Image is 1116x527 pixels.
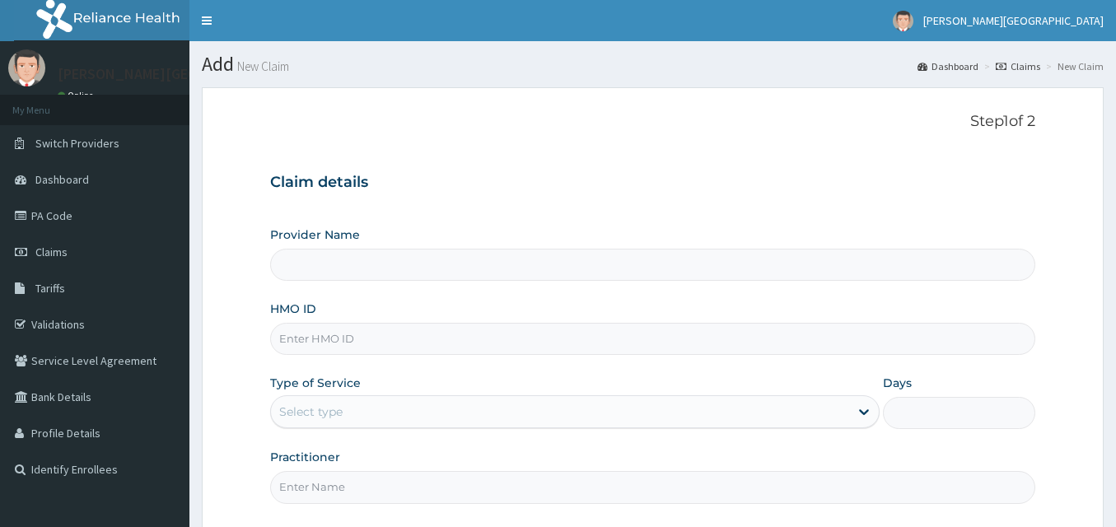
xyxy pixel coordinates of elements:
[270,113,1035,131] p: Step 1 of 2
[8,49,45,86] img: User Image
[883,375,912,391] label: Days
[918,59,978,73] a: Dashboard
[58,90,97,101] a: Online
[270,449,340,465] label: Practitioner
[234,60,289,72] small: New Claim
[35,136,119,151] span: Switch Providers
[202,54,1104,75] h1: Add
[923,13,1104,28] span: [PERSON_NAME][GEOGRAPHIC_DATA]
[279,403,343,420] div: Select type
[58,67,301,82] p: [PERSON_NAME][GEOGRAPHIC_DATA]
[270,226,360,243] label: Provider Name
[35,281,65,296] span: Tariffs
[996,59,1040,73] a: Claims
[270,301,316,317] label: HMO ID
[270,323,1035,355] input: Enter HMO ID
[35,245,68,259] span: Claims
[270,174,1035,192] h3: Claim details
[35,172,89,187] span: Dashboard
[270,471,1035,503] input: Enter Name
[1042,59,1104,73] li: New Claim
[270,375,361,391] label: Type of Service
[893,11,913,31] img: User Image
